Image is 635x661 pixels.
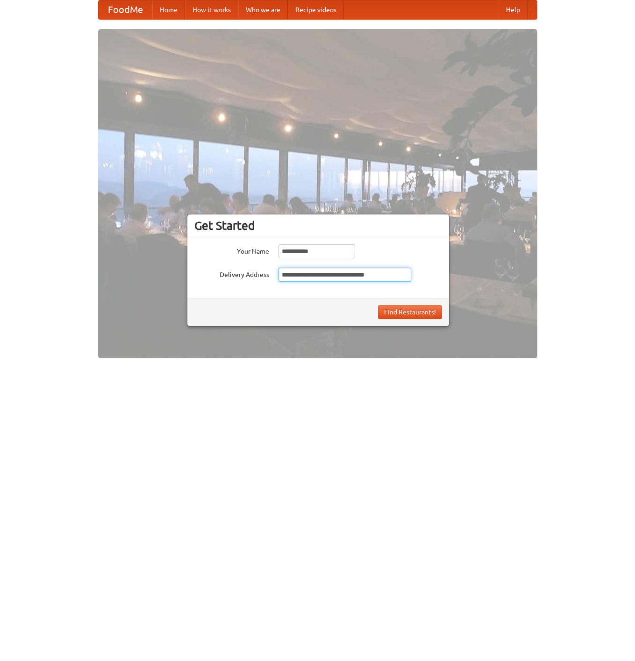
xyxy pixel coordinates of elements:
a: Who we are [238,0,288,19]
h3: Get Started [194,219,442,233]
button: Find Restaurants! [378,305,442,319]
a: Home [152,0,185,19]
label: Your Name [194,244,269,256]
a: How it works [185,0,238,19]
label: Delivery Address [194,268,269,279]
a: Recipe videos [288,0,344,19]
a: FoodMe [99,0,152,19]
a: Help [499,0,528,19]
